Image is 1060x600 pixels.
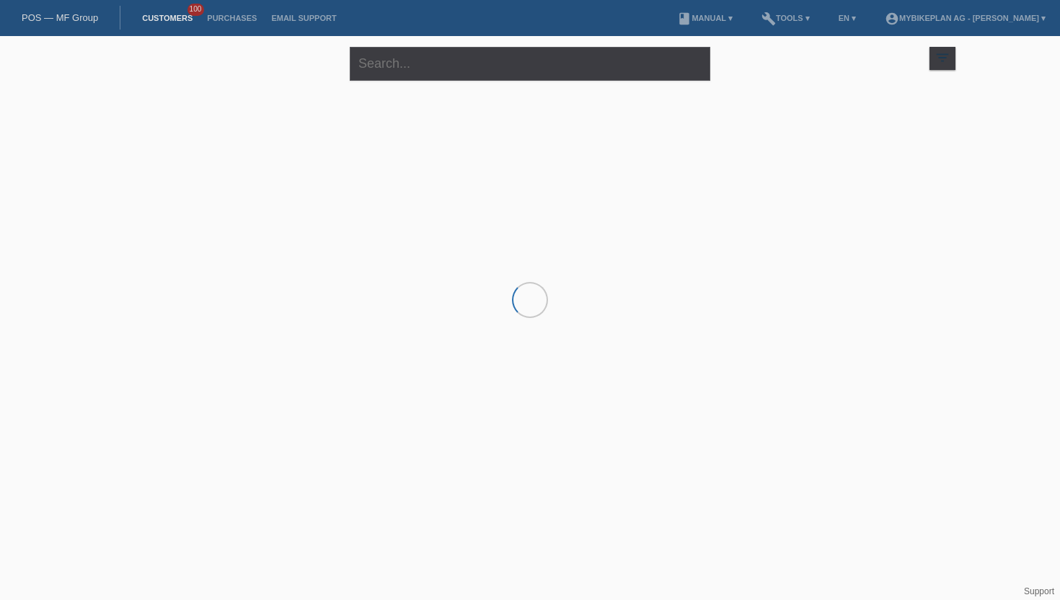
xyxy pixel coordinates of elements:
[264,14,343,22] a: Email Support
[761,12,776,26] i: build
[1024,586,1054,596] a: Support
[885,12,899,26] i: account_circle
[350,47,710,81] input: Search...
[677,12,692,26] i: book
[187,4,205,16] span: 100
[200,14,264,22] a: Purchases
[831,14,863,22] a: EN ▾
[935,50,950,66] i: filter_list
[878,14,1053,22] a: account_circleMybikeplan AG - [PERSON_NAME] ▾
[754,14,817,22] a: buildTools ▾
[135,14,200,22] a: Customers
[670,14,740,22] a: bookManual ▾
[22,12,98,23] a: POS — MF Group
